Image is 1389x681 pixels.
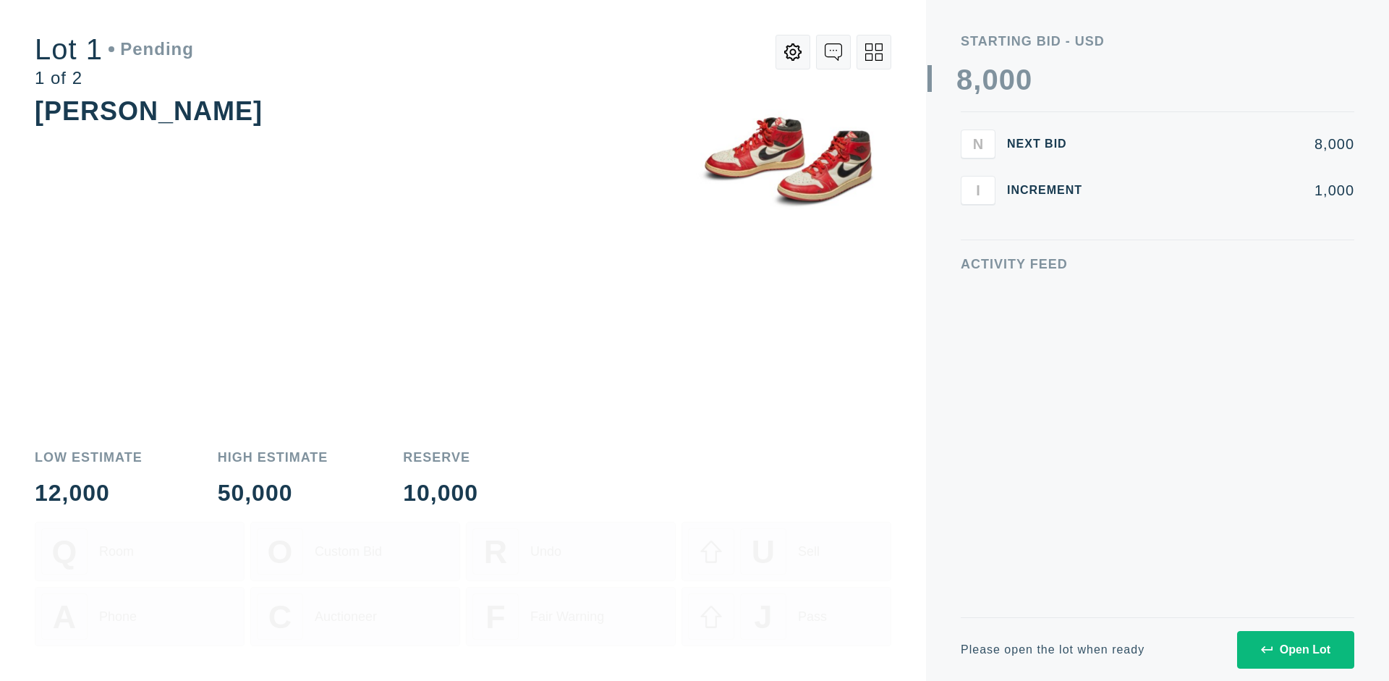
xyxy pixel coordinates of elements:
button: N [961,130,995,158]
div: Starting Bid - USD [961,35,1354,48]
div: High Estimate [218,451,328,464]
div: 0 [999,65,1016,94]
div: Activity Feed [961,258,1354,271]
div: 1 of 2 [35,69,194,87]
div: 8 [956,65,973,94]
div: 12,000 [35,481,143,504]
button: Open Lot [1237,631,1354,669]
div: [PERSON_NAME] [35,96,263,126]
div: Open Lot [1261,643,1330,656]
div: Low Estimate [35,451,143,464]
div: Reserve [403,451,478,464]
div: 10,000 [403,481,478,504]
div: 0 [1016,65,1032,94]
button: I [961,176,995,205]
span: I [976,182,980,198]
div: 1,000 [1105,183,1354,198]
div: Increment [1007,185,1094,196]
div: 0 [982,65,998,94]
div: 50,000 [218,481,328,504]
div: Please open the lot when ready [961,644,1144,656]
div: Lot 1 [35,35,194,64]
div: Pending [109,41,194,58]
div: , [973,65,982,355]
div: 8,000 [1105,137,1354,151]
span: N [973,135,983,152]
div: Next Bid [1007,138,1094,150]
